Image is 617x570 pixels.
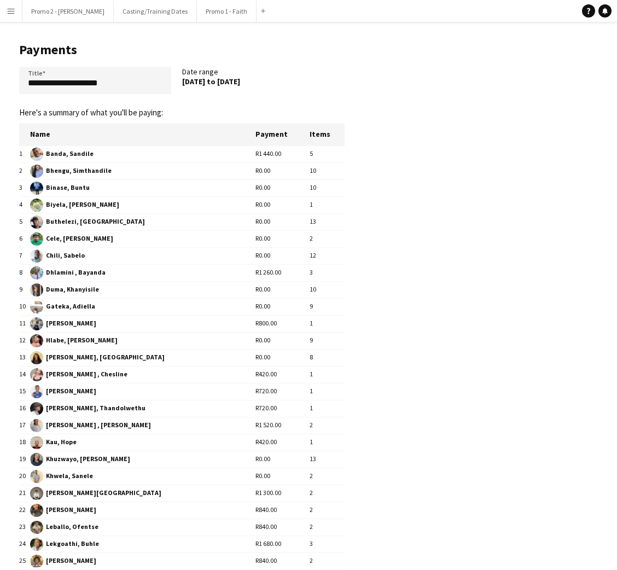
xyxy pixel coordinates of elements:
[310,349,345,366] td: 8
[19,315,30,332] td: 11
[255,349,310,366] td: R0.00
[19,366,30,383] td: 14
[30,487,255,500] span: [PERSON_NAME][GEOGRAPHIC_DATA]
[30,300,255,313] span: Gateka, Adiella
[255,264,310,281] td: R1 260.00
[255,332,310,349] td: R0.00
[310,146,345,162] td: 5
[255,146,310,162] td: R1 440.00
[19,298,30,315] td: 10
[310,434,345,451] td: 1
[310,196,345,213] td: 1
[197,1,257,22] button: Promo 1 - Faith
[310,451,345,468] td: 13
[310,519,345,536] td: 2
[19,502,30,519] td: 22
[19,108,345,118] p: Here's a summary of what you'll be paying:
[19,247,30,264] td: 7
[310,502,345,519] td: 2
[19,281,30,298] td: 9
[255,451,310,468] td: R0.00
[19,519,30,536] td: 23
[19,146,30,162] td: 1
[255,196,310,213] td: R0.00
[19,417,30,434] td: 17
[30,470,255,483] span: Khwela, Sanele
[30,521,255,534] span: Leballo, Ofentse
[255,247,310,264] td: R0.00
[310,247,345,264] td: 12
[310,417,345,434] td: 2
[19,434,30,451] td: 18
[19,536,30,552] td: 24
[19,179,30,196] td: 3
[255,434,310,451] td: R420.00
[310,298,345,315] td: 9
[255,123,310,146] th: Payment
[22,1,114,22] button: Promo 2 - [PERSON_NAME]
[19,213,30,230] td: 5
[255,468,310,485] td: R0.00
[30,232,255,246] span: Cele, [PERSON_NAME]
[30,538,255,551] span: Lekgoathi, Buhle
[310,230,345,247] td: 2
[255,519,310,536] td: R840.00
[19,196,30,213] td: 4
[310,468,345,485] td: 2
[19,332,30,349] td: 12
[30,182,255,195] span: Binase, Buntu
[310,552,345,569] td: 2
[19,230,30,247] td: 6
[255,162,310,179] td: R0.00
[310,179,345,196] td: 10
[30,555,255,568] span: [PERSON_NAME]
[30,436,255,449] span: Kau, Hope
[30,385,255,398] span: [PERSON_NAME]
[255,485,310,502] td: R1 300.00
[255,179,310,196] td: R0.00
[30,504,255,517] span: [PERSON_NAME]
[310,264,345,281] td: 3
[114,1,197,22] button: Casting/Training Dates
[19,485,30,502] td: 21
[30,249,255,263] span: Chili, Sabelo
[255,281,310,298] td: R0.00
[310,123,345,146] th: Items
[30,123,255,146] th: Name
[310,315,345,332] td: 1
[255,400,310,417] td: R720.00
[255,230,310,247] td: R0.00
[255,366,310,383] td: R420.00
[30,283,255,296] span: Duma, Khanyisile
[255,298,310,315] td: R0.00
[255,315,310,332] td: R800.00
[30,351,255,364] span: [PERSON_NAME], [GEOGRAPHIC_DATA]
[310,162,345,179] td: 10
[255,383,310,400] td: R720.00
[30,148,255,161] span: Banda, Sandile
[19,451,30,468] td: 19
[255,552,310,569] td: R840.00
[255,417,310,434] td: R1 520.00
[19,383,30,400] td: 15
[19,162,30,179] td: 2
[310,332,345,349] td: 9
[19,349,30,366] td: 13
[310,383,345,400] td: 1
[30,402,255,415] span: [PERSON_NAME], Thandolwethu
[255,536,310,552] td: R1 680.00
[30,266,255,280] span: Dhlamini , Bayanda
[30,199,255,212] span: Biyela, [PERSON_NAME]
[19,400,30,417] td: 16
[310,366,345,383] td: 1
[255,213,310,230] td: R0.00
[30,419,255,432] span: [PERSON_NAME] , [PERSON_NAME]
[310,485,345,502] td: 2
[182,67,345,98] div: Date range
[310,213,345,230] td: 13
[19,468,30,485] td: 20
[30,216,255,229] span: Buthelezi, [GEOGRAPHIC_DATA]
[310,400,345,417] td: 1
[19,42,345,58] h1: Payments
[310,536,345,552] td: 3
